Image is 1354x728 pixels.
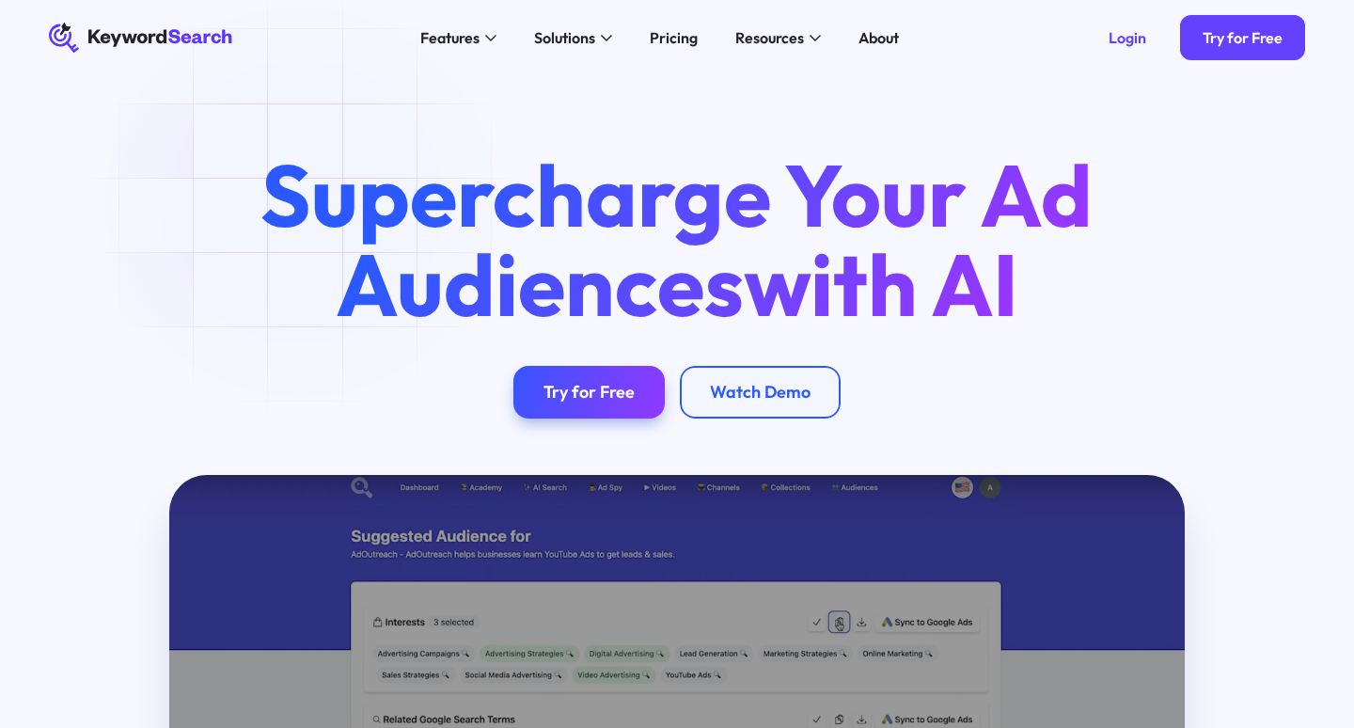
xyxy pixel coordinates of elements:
[1203,28,1283,47] div: Try for Free
[534,26,595,49] div: Solutions
[710,382,811,404] div: Watch Demo
[744,229,1018,339] span: with AI
[1086,15,1169,60] a: Login
[735,26,804,49] div: Resources
[858,26,899,49] div: About
[1109,28,1146,47] div: Login
[420,26,480,49] div: Features
[650,26,698,49] div: Pricing
[847,23,910,53] a: About
[513,366,665,419] a: Try for Free
[226,150,1128,329] h1: Supercharge Your Ad Audiences
[1180,15,1305,60] a: Try for Free
[638,23,709,53] a: Pricing
[543,382,635,404] div: Try for Free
